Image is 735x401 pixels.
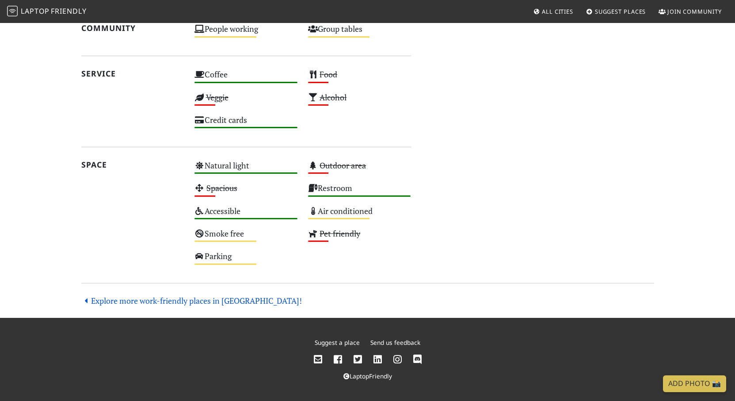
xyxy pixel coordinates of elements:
s: Pet friendly [320,228,360,239]
a: LaptopFriendly [343,372,392,380]
h2: Space [81,160,184,169]
s: Veggie [206,92,228,103]
a: Join Community [655,4,725,19]
s: Food [320,69,337,80]
a: Suggest Places [583,4,650,19]
div: Coffee [189,67,303,90]
span: Friendly [51,6,86,16]
h2: Community [81,23,184,33]
s: Outdoor area [320,160,366,171]
a: Explore more work-friendly places in [GEOGRAPHIC_DATA]! [81,295,302,306]
span: Laptop [21,6,50,16]
s: Alcohol [320,92,347,103]
div: Restroom [303,181,416,203]
div: Credit cards [189,113,303,135]
h2: Service [81,69,184,78]
div: Group tables [303,22,416,44]
s: Spacious [206,183,237,193]
a: All Cities [529,4,577,19]
div: Parking [189,249,303,271]
span: All Cities [542,8,573,15]
a: LaptopFriendly LaptopFriendly [7,4,87,19]
div: Accessible [189,204,303,226]
span: Join Community [667,8,722,15]
div: Smoke free [189,226,303,249]
div: People working [189,22,303,44]
div: Natural light [189,158,303,181]
div: Air conditioned [303,204,416,226]
img: LaptopFriendly [7,6,18,16]
span: Suggest Places [595,8,646,15]
a: Send us feedback [370,338,420,347]
a: Suggest a place [315,338,360,347]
